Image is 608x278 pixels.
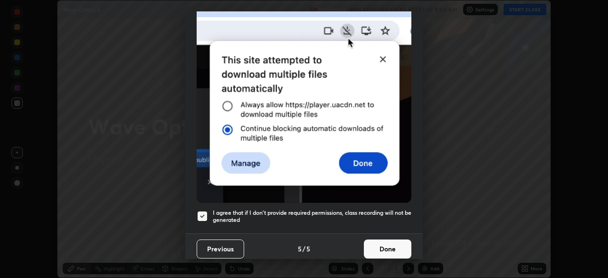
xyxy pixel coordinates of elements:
[306,244,310,254] h4: 5
[298,244,302,254] h4: 5
[213,209,411,224] h5: I agree that if I don't provide required permissions, class recording will not be generated
[197,240,244,259] button: Previous
[303,244,305,254] h4: /
[364,240,411,259] button: Done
